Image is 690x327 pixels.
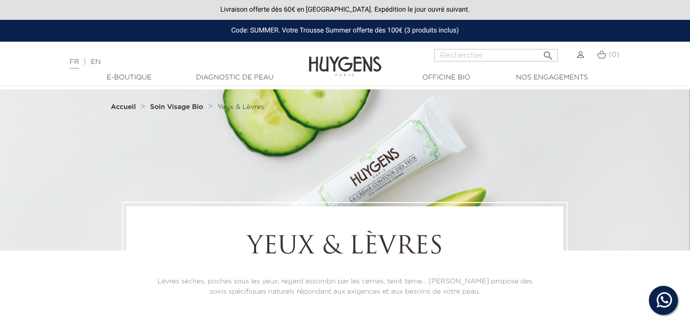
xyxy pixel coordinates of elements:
[70,59,79,69] a: FR
[542,47,554,59] i: 
[217,104,264,110] span: Yeux & Lèvres
[111,104,136,110] strong: Accueil
[504,73,600,83] a: Nos engagements
[111,103,138,111] a: Accueil
[539,46,557,59] button: 
[153,233,537,262] h1: Yeux & Lèvres
[186,73,283,83] a: Diagnostic de peau
[434,49,558,62] input: Rechercher
[217,103,264,111] a: Yeux & Lèvres
[609,51,619,58] span: (0)
[309,41,382,78] img: Huygens
[91,59,101,65] a: EN
[81,73,178,83] a: E-Boutique
[65,56,280,68] div: |
[398,73,495,83] a: Officine Bio
[150,103,206,111] a: Soin Visage Bio
[153,277,537,297] p: Lèvres sèches, poches sous les yeux, regard assombri par les cernes, teint terne... [PERSON_NAME]...
[150,104,203,110] strong: Soin Visage Bio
